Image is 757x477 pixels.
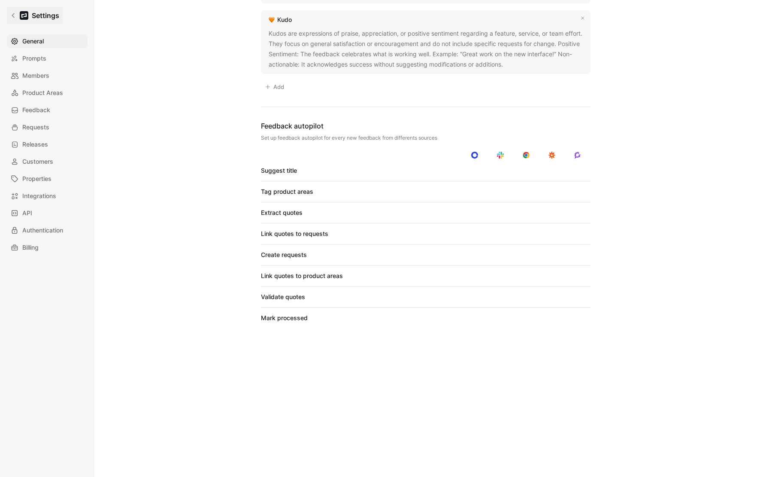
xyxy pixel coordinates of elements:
a: Settings [7,7,63,24]
a: Product Areas [7,86,88,100]
a: Billing [7,241,88,254]
span: Feedback [22,105,50,115]
div: Tag product areas [261,187,313,197]
span: API [22,208,32,218]
span: Billing [22,242,39,253]
a: API [7,206,88,220]
span: Prompts [22,53,46,64]
div: Link quotes to product areas [261,271,343,281]
img: 🧡 [269,17,275,23]
span: Properties [22,174,51,184]
span: Releases [22,139,48,150]
span: General [22,36,44,46]
div: Create requests [261,250,307,260]
span: Customers [22,156,53,167]
a: 🧡Kudo [267,15,294,25]
div: Extract quotes [261,208,303,218]
span: Authentication [22,225,63,235]
a: Properties [7,172,88,186]
a: Prompts [7,52,88,65]
div: Link quotes to requests [261,229,328,239]
h1: Settings [32,10,59,21]
a: Integrations [7,189,88,203]
div: Feedback autopilot [261,121,590,131]
span: Members [22,70,49,81]
a: Releases [7,138,88,151]
div: Mark processed [261,313,308,323]
a: Feedback [7,103,88,117]
div: Validate quotes [261,292,305,302]
a: Customers [7,155,88,168]
span: Requests [22,122,49,132]
div: Set up feedback autopilot for every new feedback from differents sources [261,135,590,141]
div: Kudo [277,15,292,25]
a: Authentication [7,223,88,237]
span: Integrations [22,191,56,201]
button: Add [261,81,288,93]
span: Product Areas [22,88,63,98]
a: Requests [7,120,88,134]
a: General [7,34,88,48]
div: Suggest title [261,165,297,176]
a: Members [7,69,88,83]
div: Kudos are expressions of praise, appreciation, or positive sentiment regarding a feature, service... [269,28,583,70]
